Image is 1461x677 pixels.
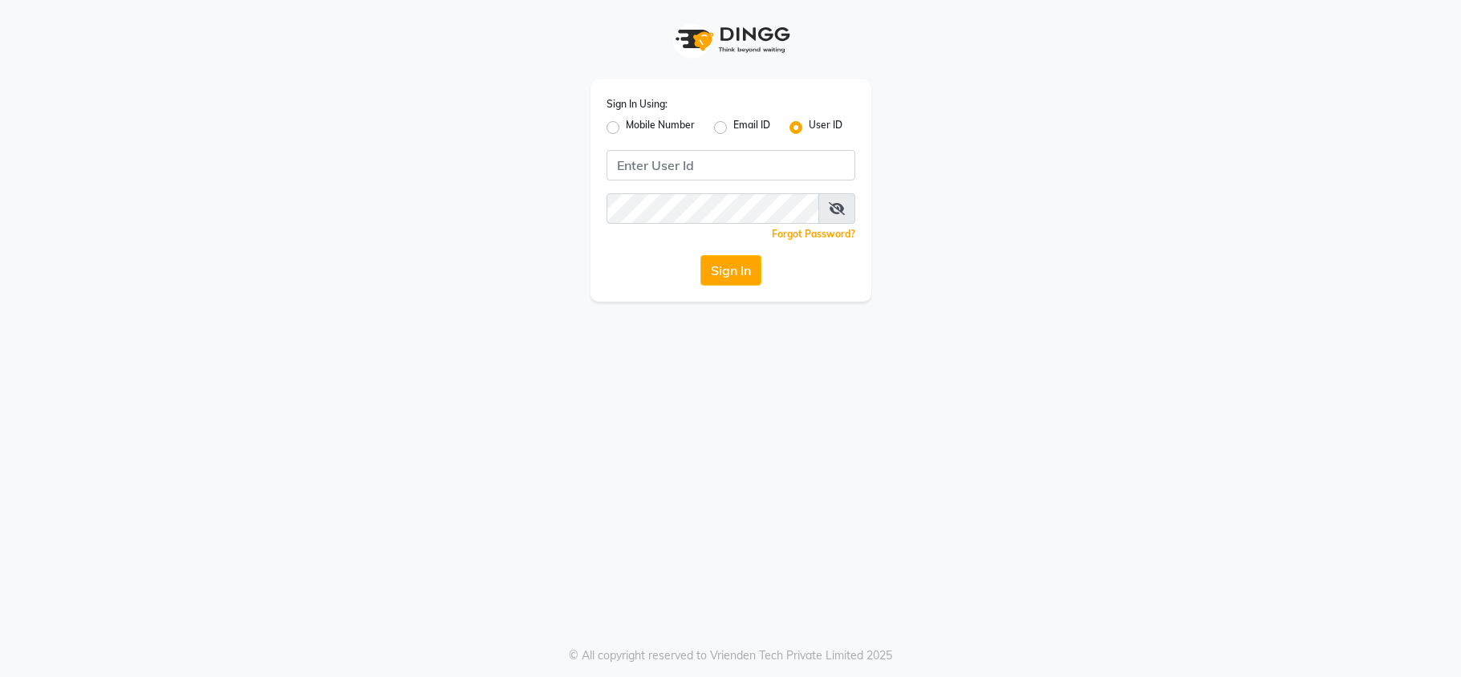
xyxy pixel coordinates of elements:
label: Email ID [733,118,770,137]
input: Username [607,193,819,224]
a: Forgot Password? [772,228,855,240]
label: Sign In Using: [607,97,668,111]
label: Mobile Number [626,118,695,137]
input: Username [607,150,855,180]
img: logo1.svg [667,16,795,63]
button: Sign In [700,255,761,286]
label: User ID [809,118,842,137]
